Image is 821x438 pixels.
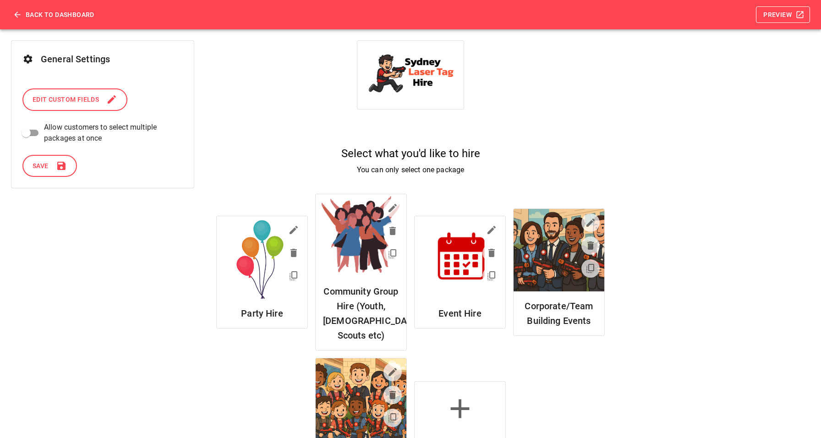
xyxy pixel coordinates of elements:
button: Preview [756,6,810,23]
h6: Event Hire [422,306,498,321]
p: You can only select one package [216,164,605,175]
img: Package [415,216,505,299]
h6: Corporate/Team Building Events [521,299,597,328]
span: Allow customers to select multiple packages at once [44,122,175,144]
img: Package [514,209,604,291]
img: Package [316,194,406,277]
h6: General Settings [41,52,110,66]
button: Back to Dashboard [11,6,98,23]
h6: Community Group Hire (Youth, [DEMOGRAPHIC_DATA], Scouts etc) [323,284,399,343]
h6: Party Hire [224,306,300,321]
h5: Select what you'd like to hire [216,146,605,161]
span: Save [33,160,49,172]
button: Edit Custom Fields [22,88,127,111]
span: Edit Custom Fields [33,94,99,105]
button: Save [22,155,77,177]
img: Package [217,216,307,299]
img: Sydney Laser Tag Hire logo [365,48,456,100]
